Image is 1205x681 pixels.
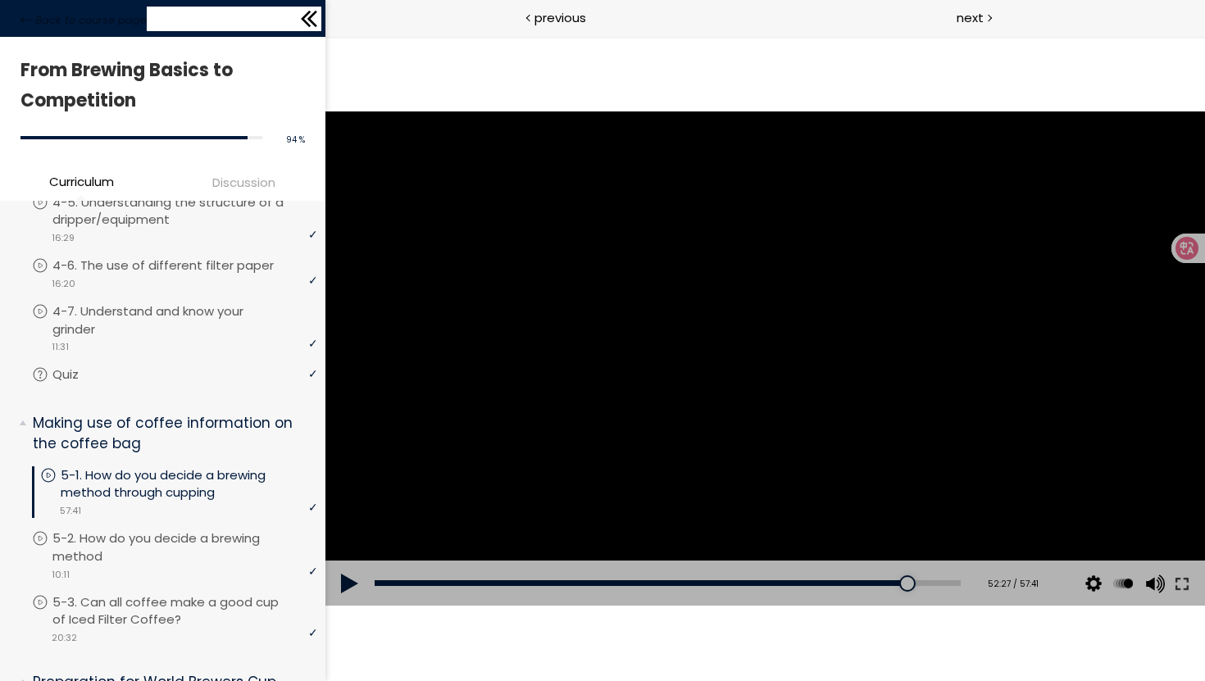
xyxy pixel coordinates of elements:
p: 5-2. How do you decide a brewing method [52,529,317,565]
span: 16:20 [52,277,75,291]
div: 52:27 / 57:41 [650,542,713,555]
p: 4-5. Understanding the structure of a dripper/equipment [52,193,317,229]
span: Curriculum [49,172,114,191]
a: Back to course page [20,12,147,29]
span: Back to course page [35,12,147,29]
span: 94 % [286,134,305,146]
span: next [957,8,984,27]
span: Discussion [212,173,275,192]
p: 5-3. Can all coffee make a good cup of Iced Filter Coffee? [52,593,317,629]
button: Volume [815,524,839,570]
span: previous [534,8,586,27]
p: Making use of coffee information on the coffee bag [33,413,305,453]
button: Video quality [756,524,780,570]
h1: From Brewing Basics to Competition [20,55,297,116]
button: Play back rate [785,524,810,570]
p: 4-6. The use of different filter paper [52,257,307,275]
span: 20:32 [52,631,77,645]
p: 5-1. How do you decide a brewing method through cupping [61,466,317,502]
p: 4-7. Understand and know your grinder [52,302,317,338]
span: 16:29 [52,231,75,245]
p: Quiz [52,365,111,384]
div: Change playback rate [783,524,812,570]
span: 11:31 [52,340,69,354]
span: 10:11 [52,568,70,582]
span: 57:41 [60,504,81,518]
